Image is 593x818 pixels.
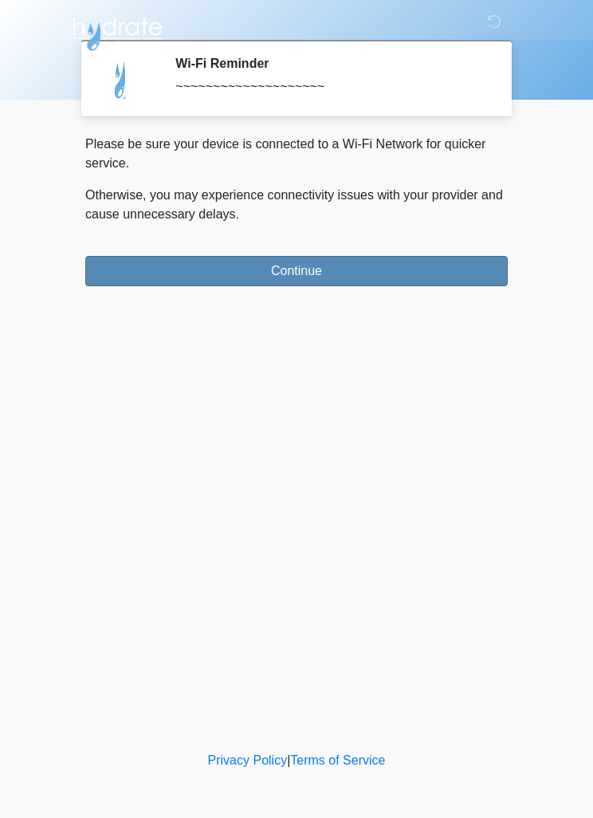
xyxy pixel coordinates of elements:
[290,753,385,767] a: Terms of Service
[85,186,508,224] p: Otherwise, you may experience connectivity issues with your provider and cause unnecessary delays
[175,77,484,96] div: ~~~~~~~~~~~~~~~~~~~~
[97,56,145,104] img: Agent Avatar
[287,753,290,767] a: |
[85,135,508,173] p: Please be sure your device is connected to a Wi-Fi Network for quicker service.
[69,12,165,52] img: Hydrate IV Bar - Scottsdale Logo
[85,256,508,286] button: Continue
[208,753,288,767] a: Privacy Policy
[236,207,239,221] span: .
